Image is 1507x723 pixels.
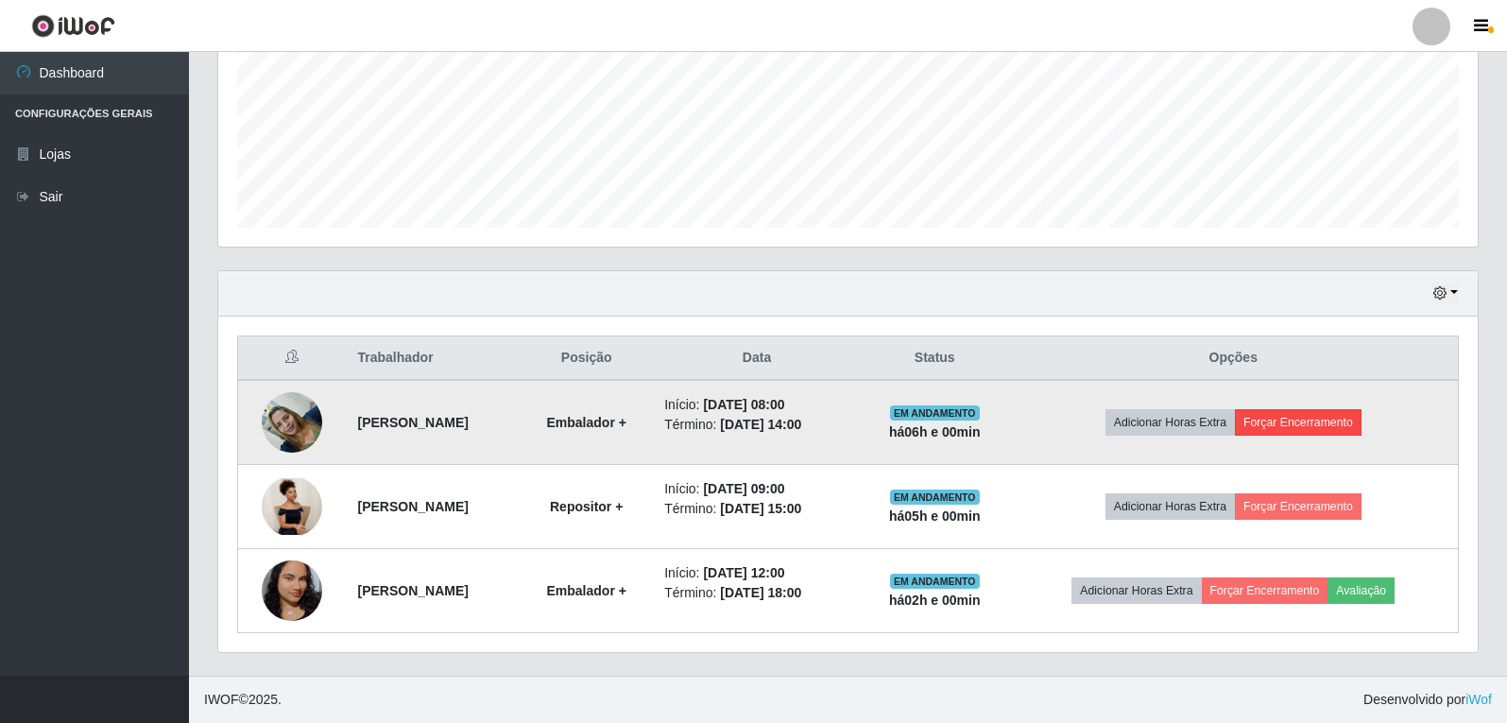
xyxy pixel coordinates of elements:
[204,690,282,710] span: © 2025 .
[890,490,980,505] span: EM ANDAMENTO
[664,499,849,519] li: Término:
[889,508,981,524] strong: há 05 h e 00 min
[1465,692,1492,707] a: iWof
[546,415,625,430] strong: Embalador +
[357,415,468,430] strong: [PERSON_NAME]
[262,524,322,658] img: 1757628452070.jpeg
[1202,577,1328,604] button: Forçar Encerramento
[664,563,849,583] li: Início:
[720,417,801,432] time: [DATE] 14:00
[1363,690,1492,710] span: Desenvolvido por
[1009,336,1459,381] th: Opções
[1071,577,1201,604] button: Adicionar Horas Extra
[703,397,784,412] time: [DATE] 08:00
[520,336,653,381] th: Posição
[31,14,115,38] img: CoreUI Logo
[664,479,849,499] li: Início:
[720,501,801,516] time: [DATE] 15:00
[1235,409,1361,436] button: Forçar Encerramento
[1105,493,1235,520] button: Adicionar Horas Extra
[890,574,980,589] span: EM ANDAMENTO
[1105,409,1235,436] button: Adicionar Horas Extra
[890,405,980,421] span: EM ANDAMENTO
[703,565,784,580] time: [DATE] 12:00
[720,585,801,600] time: [DATE] 18:00
[262,382,322,462] img: 1757951720954.jpeg
[346,336,520,381] th: Trabalhador
[262,478,322,534] img: 1757454184631.jpeg
[653,336,861,381] th: Data
[664,583,849,603] li: Término:
[889,593,981,608] strong: há 02 h e 00 min
[1235,493,1361,520] button: Forçar Encerramento
[664,415,849,435] li: Término:
[546,583,625,598] strong: Embalador +
[550,499,623,514] strong: Repositor +
[1327,577,1395,604] button: Avaliação
[357,499,468,514] strong: [PERSON_NAME]
[664,395,849,415] li: Início:
[357,583,468,598] strong: [PERSON_NAME]
[861,336,1009,381] th: Status
[889,424,981,439] strong: há 06 h e 00 min
[204,692,239,707] span: IWOF
[703,481,784,496] time: [DATE] 09:00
